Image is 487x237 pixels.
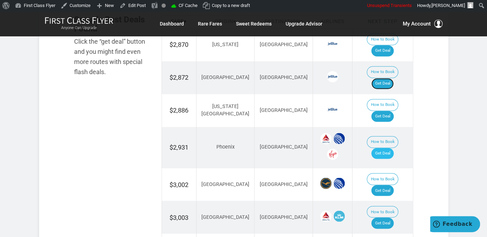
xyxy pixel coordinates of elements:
a: Upgrade Advisor [286,17,322,30]
button: My Account [403,20,443,28]
span: $3,002 [170,181,188,188]
span: KLM [334,210,345,222]
span: [GEOGRAPHIC_DATA] [260,181,308,187]
span: JetBlue [327,104,338,115]
span: $3,003 [170,214,188,221]
a: Get Deal [371,217,394,229]
span: JetBlue [327,38,338,49]
a: Get Deal [371,185,394,196]
button: How to Book [367,136,398,148]
span: Delta Airlines [320,133,331,144]
span: [GEOGRAPHIC_DATA] [260,214,308,220]
img: First Class Flyer [45,17,113,24]
span: [US_STATE] [212,42,238,48]
span: $2,931 [170,144,188,151]
a: Sweet Redeems [236,17,272,30]
span: [GEOGRAPHIC_DATA] [260,107,308,113]
small: Anyone Can Upgrade [45,26,113,30]
span: [GEOGRAPHIC_DATA] [260,74,308,80]
span: [US_STATE][GEOGRAPHIC_DATA] [201,103,249,117]
span: [GEOGRAPHIC_DATA] [201,181,249,187]
span: Lufthansa [320,178,331,189]
a: First Class FlyerAnyone Can Upgrade [45,17,113,31]
button: How to Book [367,34,398,45]
span: $2,872 [170,74,188,81]
span: Virgin Atlantic [327,149,338,160]
span: [GEOGRAPHIC_DATA] [260,42,308,48]
a: Dashboard [160,17,184,30]
a: Get Deal [371,148,394,159]
span: $2,886 [170,107,188,114]
button: How to Book [367,206,398,218]
iframe: Opens a widget where you can find more information [430,216,480,234]
a: Get Deal [371,78,394,89]
span: [GEOGRAPHIC_DATA] [201,74,249,80]
span: [GEOGRAPHIC_DATA] [201,214,249,220]
button: How to Book [367,99,398,111]
span: My Account [403,20,431,28]
a: Get Deal [371,45,394,56]
a: Get Deal [371,111,394,122]
span: $2,870 [170,41,188,48]
a: Rare Fares [198,17,222,30]
span: JetBlue [327,71,338,82]
span: Phoenix [216,144,234,150]
button: How to Book [367,66,398,78]
span: [GEOGRAPHIC_DATA] [260,144,308,150]
span: United [334,178,345,189]
button: How to Book [367,173,398,185]
span: Delta Airlines [320,210,331,222]
span: Unsuspend Transients [367,3,412,8]
div: Click the “get deal” button and you might find even more routes with special flash deals. [74,37,151,77]
span: United [334,133,345,144]
span: [PERSON_NAME] [431,3,465,8]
